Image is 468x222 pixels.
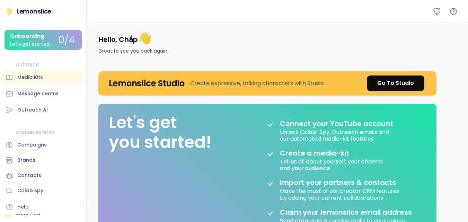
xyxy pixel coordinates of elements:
div: OUTREACH [16,62,39,68]
div: Make the most of our creator CRM features by adding your current collaborations [280,187,401,201]
div: COLLABORATIONS [16,130,54,136]
img: Lemonslice [6,7,14,15]
div: Brands [17,157,35,164]
div: Contacts [17,172,41,179]
div: Campaigns [17,141,47,149]
div: Help [17,203,29,211]
font: 👋 [138,30,152,46]
div: Connect your YouTube account [280,119,393,128]
h4: Hello, Chắp [98,31,152,45]
div: Unlock Colab-Spy, Outreach emails and our automated media-kit features [280,128,390,142]
h4: Lemonslice Studio [109,78,185,89]
div: Import your partners & contacts [280,178,396,187]
div: Great to see you back again [98,47,167,55]
div: Claim your lemonslice email address [280,208,412,216]
div: Tell us all about yourself, your channel and your audience [280,157,385,171]
div: Create a media-kit [280,149,367,157]
div: Let's get started... [10,42,53,47]
div: Create expressive, talking characters with Studio [190,79,324,88]
div: Go To Studio [377,79,414,87]
div: 0/4 [58,35,75,46]
div: Lemonslice [17,7,51,16]
a: Go To Studio [367,76,424,91]
div: Onboarding [10,33,44,39]
div: Media Kits [17,74,43,81]
div: Colab spy [17,187,43,194]
div: Message centre [17,90,58,97]
div: Let's get you started! [109,113,211,152]
div: Outreach AI [17,106,48,114]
